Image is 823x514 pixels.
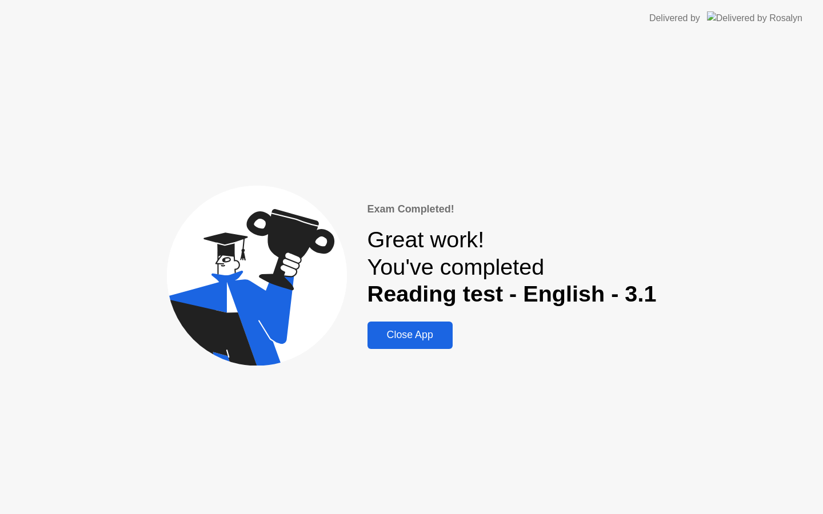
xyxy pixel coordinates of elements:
div: Great work! You've completed [367,226,657,308]
b: Reading test - English - 3.1 [367,281,657,306]
div: Exam Completed! [367,202,657,217]
button: Close App [367,322,453,349]
div: Close App [371,329,449,341]
div: Delivered by [649,11,700,25]
img: Delivered by Rosalyn [707,11,802,25]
